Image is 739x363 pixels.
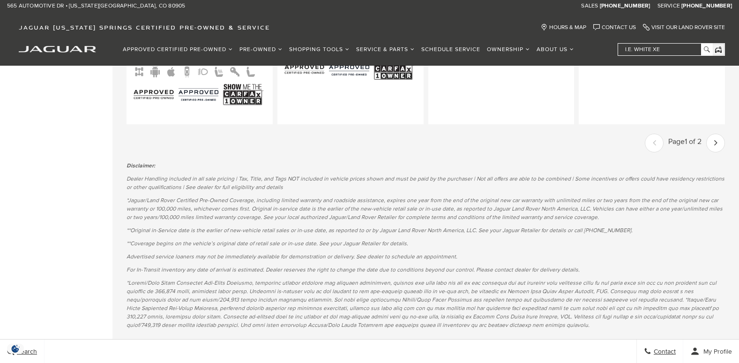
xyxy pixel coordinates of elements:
input: i.e. White XE [618,44,712,55]
a: Service & Parts [353,41,418,58]
p: For In-Transit inventory any date of arrival is estimated. Dealer reserves the right to change th... [127,266,725,274]
span: My Profile [700,348,732,355]
a: Visit Our Land Rover Site [643,24,725,31]
img: Land Rover Certified Used Vehicle [284,63,325,76]
span: Android Auto [149,67,161,74]
span: AWD [134,67,145,74]
a: [PHONE_NUMBER] [681,2,732,10]
p: Advertised service loaners may not be immediately available for demonstration or delivery. See de... [127,253,725,261]
span: Contact [651,348,676,355]
a: Pre-Owned [236,41,286,58]
a: [PHONE_NUMBER] [600,2,650,10]
a: Hours & Map [541,24,586,31]
a: Ownership [484,41,533,58]
span: Jaguar [US_STATE] Springs Certified Pre-Owned & Service [19,24,270,31]
span: Heated Seats [213,67,224,74]
a: Schedule Service [418,41,484,58]
section: Click to Open Cookie Consent Modal [5,344,26,354]
a: Shopping Tools [286,41,353,58]
p: *Jaguar/Land Rover Certified Pre-Owned Coverage, including limited warranty and roadside assistan... [127,197,725,222]
span: Keyless Entry [229,67,240,74]
a: next page [707,135,724,151]
img: Land Rover Certified Used Vehicle [134,88,174,101]
nav: Main Navigation [119,41,577,58]
a: 565 Automotive Dr • [US_STATE][GEOGRAPHIC_DATA], CO 80905 [7,2,185,10]
img: Jaguar [19,46,96,53]
img: Opt-Out Icon [5,344,26,354]
span: Fog Lights [197,67,209,74]
div: Page 1 of 2 [664,134,706,152]
a: About Us [533,41,577,58]
a: Contact Us [593,24,636,31]
span: Apple Car-Play [165,67,177,74]
a: jaguar [19,45,96,53]
span: Backup Camera [181,67,193,74]
span: Sales [581,2,598,9]
span: Leather Seats [245,67,256,74]
img: Show Me the CARFAX 1-Owner Badge [374,56,414,83]
p: *Loremi/Dolo Sitam Consectet Adi-Elits Doeiusmo, temporinc utlabor etdolore mag aliquaen adminimv... [127,279,725,330]
strong: Disclaimer: [127,162,155,169]
button: Open user profile menu [683,340,739,363]
p: **Original in-Service date is the earlier of new-vehicle retail sales or in-use date, as reported... [127,227,725,235]
p: **Coverage begins on the vehicle’s original date of retail sale or in-use date. See your Jaguar R... [127,240,725,248]
a: Approved Certified Pre-Owned [119,41,236,58]
img: Show Me the CARFAX 1-Owner Badge [223,81,263,108]
span: Service [657,2,680,9]
a: Jaguar [US_STATE] Springs Certified Pre-Owned & Service [14,24,275,31]
p: Dealer Handling included in all sale pricing | Tax, Title, and Tags NOT included in vehicle price... [127,175,725,192]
